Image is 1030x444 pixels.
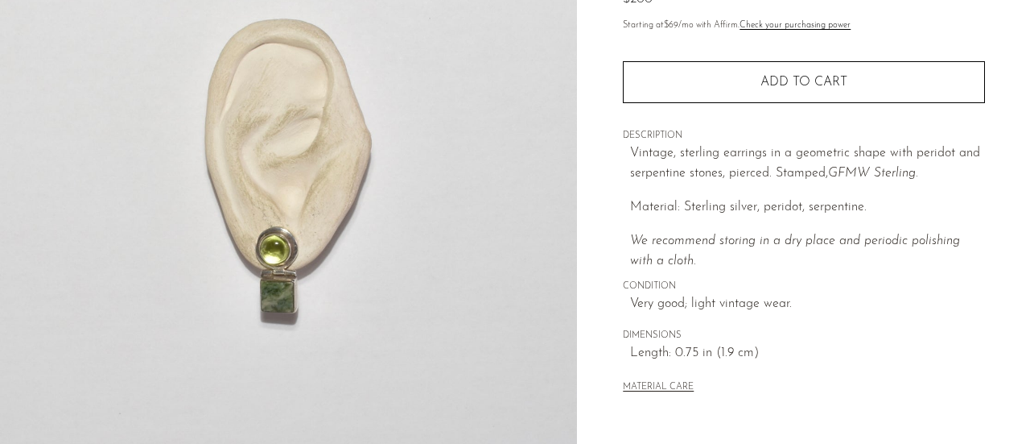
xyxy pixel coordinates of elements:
button: MATERIAL CARE [623,382,694,394]
span: $69 [664,21,678,30]
button: Add to cart [623,61,985,103]
i: We recommend storing in a dry place and periodic polishing with a cloth. [630,234,960,268]
span: DESCRIPTION [623,129,985,143]
p: Material: Sterling silver, peridot, serpentine. [630,197,985,218]
a: Check your purchasing power - Learn more about Affirm Financing (opens in modal) [740,21,851,30]
span: CONDITION [623,280,985,294]
span: DIMENSIONS [623,329,985,343]
span: Length: 0.75 in (1.9 cm) [630,343,985,364]
span: Add to cart [760,75,847,90]
em: GFMW Sterling. [828,167,918,180]
p: Starting at /mo with Affirm. [623,19,985,33]
span: Very good; light vintage wear. [630,294,985,315]
p: Vintage, sterling earrings in a geometric shape with peridot and serpentine stones, pierced. Stam... [630,143,985,185]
